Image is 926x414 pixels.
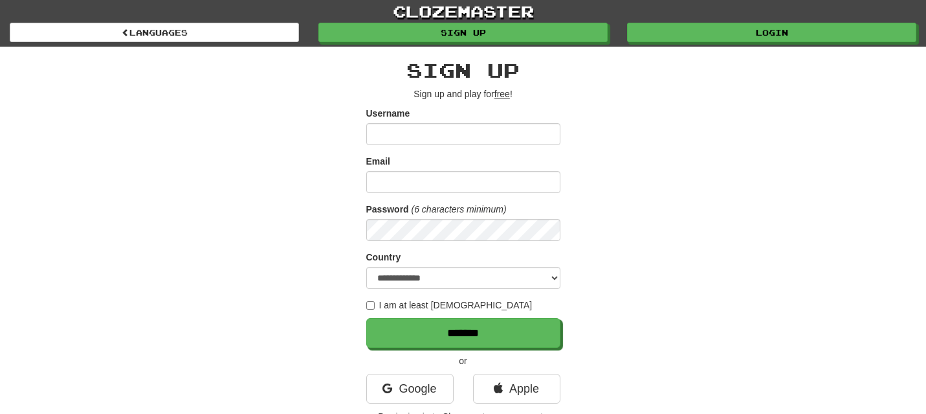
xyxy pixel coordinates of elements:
[366,60,560,81] h2: Sign up
[366,374,454,404] a: Google
[627,23,916,42] a: Login
[473,374,560,404] a: Apple
[366,299,533,312] label: I am at least [DEMOGRAPHIC_DATA]
[366,301,375,310] input: I am at least [DEMOGRAPHIC_DATA]
[494,89,510,99] u: free
[366,107,410,120] label: Username
[366,354,560,367] p: or
[366,87,560,100] p: Sign up and play for !
[10,23,299,42] a: Languages
[366,251,401,264] label: Country
[366,203,409,216] label: Password
[318,23,608,42] a: Sign up
[366,155,390,168] label: Email
[412,204,507,214] em: (6 characters minimum)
